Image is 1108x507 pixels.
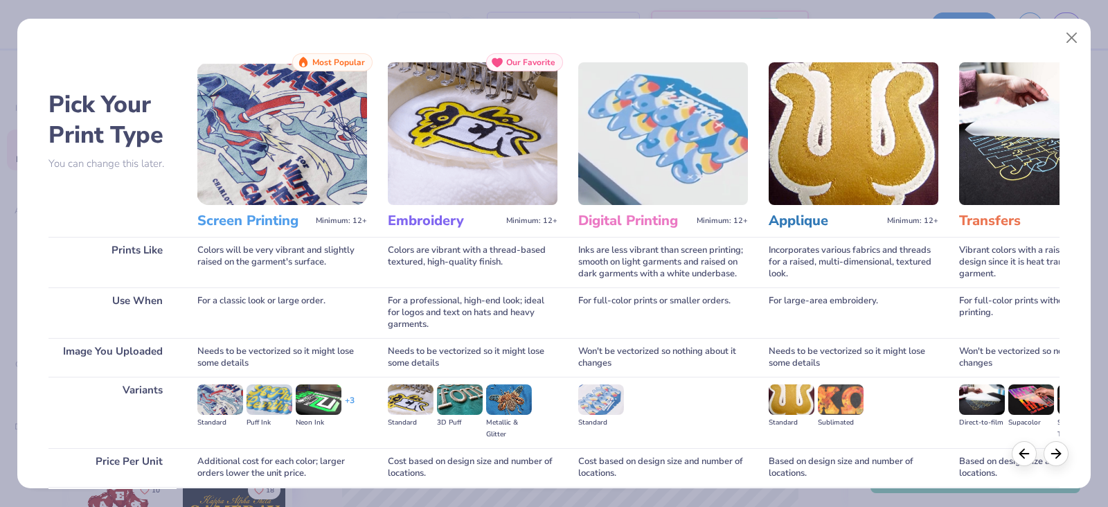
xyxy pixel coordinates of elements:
[197,338,367,377] div: Needs to be vectorized so it might lose some details
[818,384,864,415] img: Sublimated
[316,216,367,226] span: Minimum: 12+
[388,212,501,230] h3: Embroidery
[197,62,367,205] img: Screen Printing
[769,338,938,377] div: Needs to be vectorized so it might lose some details
[247,384,292,415] img: Puff Ink
[578,417,624,429] div: Standard
[437,417,483,429] div: 3D Puff
[312,57,365,67] span: Most Popular
[769,212,882,230] h3: Applique
[197,237,367,287] div: Colors will be very vibrant and slightly raised on the garment's surface.
[388,384,434,415] img: Standard
[1057,417,1103,441] div: Screen Transfer
[959,384,1005,415] img: Direct-to-film
[197,417,243,429] div: Standard
[506,57,555,67] span: Our Favorite
[388,237,557,287] div: Colors are vibrant with a thread-based textured, high-quality finish.
[48,158,177,170] p: You can change this later.
[48,338,177,377] div: Image You Uploaded
[818,417,864,429] div: Sublimated
[959,212,1072,230] h3: Transfers
[48,377,177,448] div: Variants
[388,448,557,487] div: Cost based on design size and number of locations.
[578,212,691,230] h3: Digital Printing
[769,62,938,205] img: Applique
[388,62,557,205] img: Embroidery
[48,287,177,338] div: Use When
[1008,384,1054,415] img: Supacolor
[247,417,292,429] div: Puff Ink
[486,417,532,441] div: Metallic & Glitter
[48,237,177,287] div: Prints Like
[388,287,557,338] div: For a professional, high-end look; ideal for logos and text on hats and heavy garments.
[506,216,557,226] span: Minimum: 12+
[296,384,341,415] img: Neon Ink
[388,338,557,377] div: Needs to be vectorized so it might lose some details
[959,417,1005,429] div: Direct-to-film
[48,89,177,150] h2: Pick Your Print Type
[388,417,434,429] div: Standard
[769,287,938,338] div: For large-area embroidery.
[578,448,748,487] div: Cost based on design size and number of locations.
[887,216,938,226] span: Minimum: 12+
[197,384,243,415] img: Standard
[578,384,624,415] img: Standard
[1057,384,1103,415] img: Screen Transfer
[697,216,748,226] span: Minimum: 12+
[486,384,532,415] img: Metallic & Glitter
[437,384,483,415] img: 3D Puff
[769,448,938,487] div: Based on design size and number of locations.
[296,417,341,429] div: Neon Ink
[197,287,367,338] div: For a classic look or large order.
[578,237,748,287] div: Inks are less vibrant than screen printing; smooth on light garments and raised on dark garments ...
[197,212,310,230] h3: Screen Printing
[578,287,748,338] div: For full-color prints or smaller orders.
[48,448,177,487] div: Price Per Unit
[197,448,367,487] div: Additional cost for each color; larger orders lower the unit price.
[578,62,748,205] img: Digital Printing
[769,237,938,287] div: Incorporates various fabrics and threads for a raised, multi-dimensional, textured look.
[769,384,814,415] img: Standard
[578,338,748,377] div: Won't be vectorized so nothing about it changes
[345,395,355,418] div: + 3
[1008,417,1054,429] div: Supacolor
[1059,25,1085,51] button: Close
[769,417,814,429] div: Standard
